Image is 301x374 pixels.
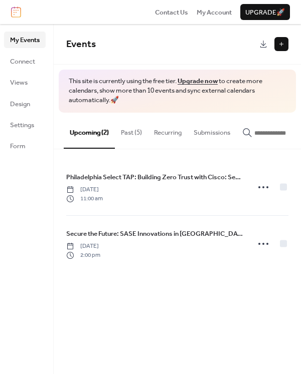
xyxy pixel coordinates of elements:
span: 11:00 am [66,194,103,203]
span: This site is currently using the free tier. to create more calendars, show more than 10 events an... [69,77,286,105]
a: My Events [4,32,46,48]
button: Upgrade🚀 [240,4,290,20]
span: [DATE] [66,242,100,251]
span: Contact Us [155,8,188,18]
a: Contact Us [155,7,188,17]
a: Form [4,138,46,154]
a: Secure the Future: SASE Innovations in [GEOGRAPHIC_DATA] [66,228,243,239]
span: Settings [10,120,34,130]
a: Views [4,74,46,90]
button: Past (5) [115,113,148,148]
span: My Account [197,8,232,18]
span: 2:00 pm [66,251,100,260]
span: Secure the Future: SASE Innovations in [GEOGRAPHIC_DATA] [66,229,243,239]
span: Form [10,141,26,151]
a: Connect [4,53,46,69]
span: Connect [10,57,35,67]
img: logo [11,7,21,18]
span: Philadelphia Select TAP: Building Zero Trust with Cisco: Secure Cloud Control, Secure Access, and... [66,172,243,182]
span: My Events [10,35,40,45]
a: Design [4,96,46,112]
button: Submissions [188,113,236,148]
a: Philadelphia Select TAP: Building Zero Trust with Cisco: Secure Cloud Control, Secure Access, and... [66,172,243,183]
button: Recurring [148,113,188,148]
button: Upcoming (2) [64,113,115,149]
span: [DATE] [66,185,103,194]
a: My Account [197,7,232,17]
span: Events [66,35,96,54]
a: Upgrade now [178,75,218,88]
span: Upgrade 🚀 [245,8,285,18]
span: Views [10,78,28,88]
span: Design [10,99,30,109]
a: Settings [4,117,46,133]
